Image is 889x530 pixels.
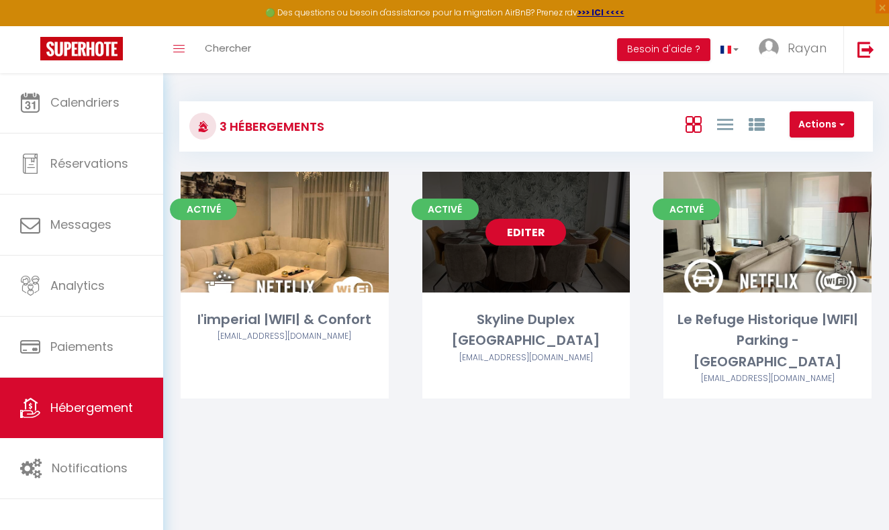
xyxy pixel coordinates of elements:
[50,94,120,111] span: Calendriers
[788,40,827,56] span: Rayan
[759,38,779,58] img: ...
[50,399,133,416] span: Hébergement
[686,113,702,135] a: Vue en Box
[422,309,630,352] div: Skyline Duplex [GEOGRAPHIC_DATA]
[181,330,389,343] div: Airbnb
[663,309,872,372] div: Le Refuge Historique |WIFI| Parking - [GEOGRAPHIC_DATA]
[717,113,733,135] a: Vue en Liste
[50,277,105,294] span: Analytics
[749,26,843,73] a: ... Rayan
[195,26,261,73] a: Chercher
[50,155,128,172] span: Réservations
[485,219,566,246] a: Editer
[412,199,479,220] span: Activé
[663,372,872,385] div: Airbnb
[790,111,854,138] button: Actions
[52,460,128,476] span: Notifications
[653,199,720,220] span: Activé
[50,338,113,355] span: Paiements
[857,41,874,58] img: logout
[170,199,237,220] span: Activé
[216,111,324,142] h3: 3 Hébergements
[617,38,710,61] button: Besoin d'aide ?
[749,113,765,135] a: Vue par Groupe
[422,352,630,364] div: Airbnb
[40,37,123,60] img: Super Booking
[205,41,251,55] span: Chercher
[577,7,624,18] a: >>> ICI <<<<
[50,216,111,233] span: Messages
[181,309,389,330] div: l'imperial |WIFI| & Confort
